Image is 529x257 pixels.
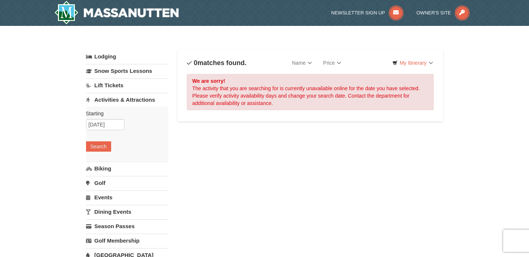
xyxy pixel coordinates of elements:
a: Snow Sports Lessons [86,64,168,78]
button: Search [86,141,111,152]
a: Name [286,55,317,70]
h4: matches found. [187,59,247,67]
a: Price [317,55,347,70]
div: The activity that you are searching for is currently unavailable online for the date you have sel... [187,74,434,110]
a: My Itinerary [388,57,437,68]
a: Golf Membership [86,234,168,247]
a: Dining Events [86,205,168,219]
a: Lift Tickets [86,78,168,92]
img: Massanutten Resort Logo [54,1,179,24]
a: Events [86,190,168,204]
a: Activities & Attractions [86,93,168,106]
span: Newsletter Sign Up [331,10,385,16]
a: Season Passes [86,219,168,233]
a: Lodging [86,50,168,63]
span: Owner's Site [416,10,451,16]
a: Biking [86,162,168,175]
label: Starting [86,110,163,117]
a: Massanutten Resort [54,1,179,24]
a: Golf [86,176,168,190]
a: Newsletter Sign Up [331,10,403,16]
a: Owner's Site [416,10,470,16]
strong: We are sorry! [192,78,225,84]
span: 0 [194,59,197,67]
